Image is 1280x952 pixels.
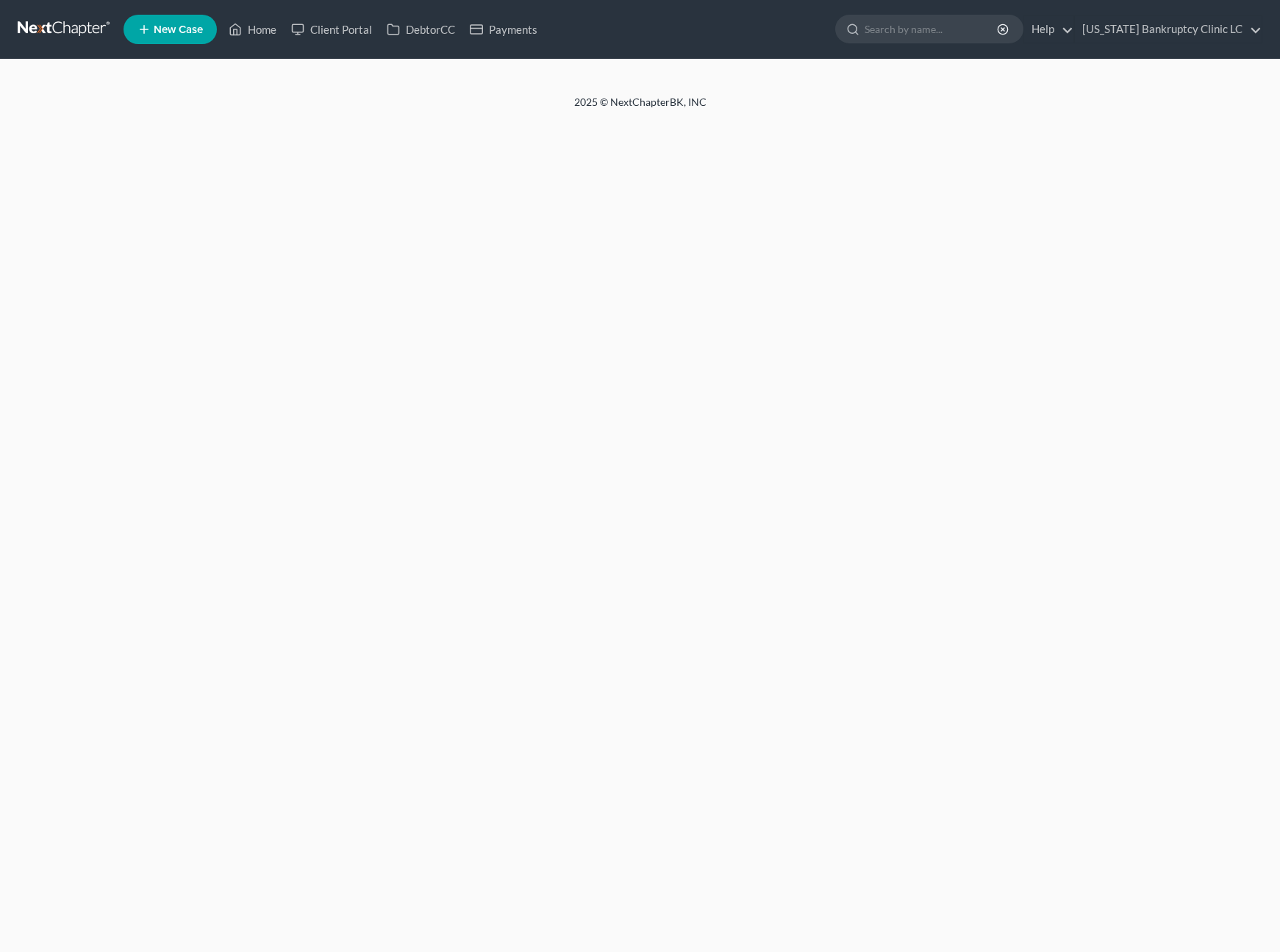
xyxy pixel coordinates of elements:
[462,16,545,43] a: Payments
[379,16,462,43] a: DebtorCC
[154,24,203,35] span: New Case
[284,16,379,43] a: Client Portal
[1075,16,1262,43] a: [US_STATE] Bankruptcy Clinic LC
[221,95,1059,121] div: 2025 © NextChapterBK, INC
[865,15,999,43] input: Search by name...
[1024,16,1073,43] a: Help
[221,16,284,43] a: Home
